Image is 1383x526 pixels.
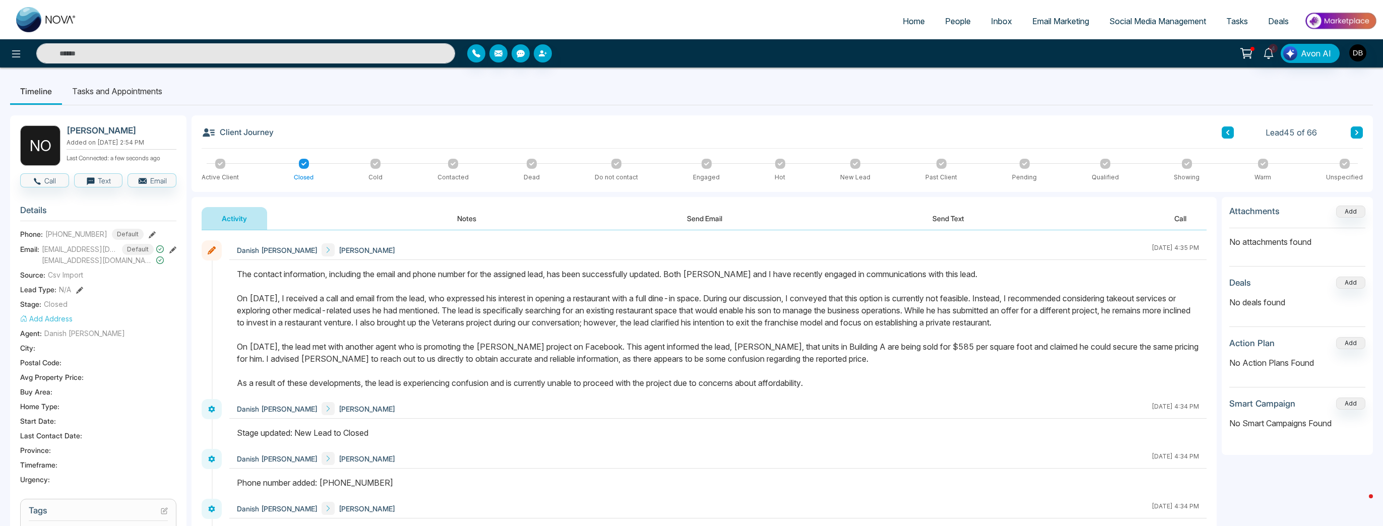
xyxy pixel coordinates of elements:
[128,173,176,187] button: Email
[20,386,52,397] span: Buy Area :
[1092,173,1119,182] div: Qualified
[1326,173,1363,182] div: Unspecified
[1304,10,1377,32] img: Market-place.gif
[1229,296,1365,308] p: No deals found
[339,503,395,514] span: [PERSON_NAME]
[912,207,984,230] button: Send Text
[20,173,69,187] button: Call
[1254,173,1271,182] div: Warm
[1266,126,1317,139] span: Lead 45 of 66
[1229,278,1251,288] h3: Deals
[1229,417,1365,429] p: No Smart Campaigns Found
[20,445,51,455] span: Province :
[1268,16,1289,26] span: Deals
[202,125,274,140] h3: Client Journey
[1301,47,1331,59] span: Avon AI
[20,343,35,353] span: City :
[20,244,39,254] span: Email:
[667,207,742,230] button: Send Email
[339,453,395,464] span: [PERSON_NAME]
[44,299,68,309] span: Closed
[1281,44,1340,63] button: Avon AI
[1229,206,1280,216] h3: Attachments
[59,284,71,295] span: N/A
[1283,46,1297,60] img: Lead Flow
[524,173,540,182] div: Dead
[294,173,313,182] div: Closed
[237,404,318,414] span: Danish [PERSON_NAME]
[20,270,45,280] span: Source:
[1336,337,1365,349] button: Add
[20,125,60,166] div: N O
[840,173,870,182] div: New Lead
[45,229,107,239] span: [PHONE_NUMBER]
[1152,402,1199,415] div: [DATE] 4:34 PM
[1152,452,1199,465] div: [DATE] 4:34 PM
[20,474,50,485] span: Urgency :
[1336,398,1365,410] button: Add
[20,459,57,470] span: Timeframe :
[1109,16,1206,26] span: Social Media Management
[202,173,239,182] div: Active Client
[1174,173,1200,182] div: Showing
[20,357,61,368] span: Postal Code :
[595,173,638,182] div: Do not contact
[20,401,59,412] span: Home Type :
[237,503,318,514] span: Danish [PERSON_NAME]
[1216,12,1258,31] a: Tasks
[1154,207,1207,230] button: Call
[20,372,84,382] span: Avg Property Price :
[1229,338,1275,348] h3: Action Plan
[1022,12,1099,31] a: Email Marketing
[16,7,77,32] img: Nova CRM Logo
[1258,12,1299,31] a: Deals
[1336,207,1365,215] span: Add
[29,505,168,521] h3: Tags
[925,173,957,182] div: Past Client
[20,205,176,221] h3: Details
[42,255,154,266] span: [EMAIL_ADDRESS][DOMAIN_NAME]
[20,313,73,324] button: Add Address
[935,12,981,31] a: People
[1152,502,1199,515] div: [DATE] 4:34 PM
[20,299,41,309] span: Stage:
[20,430,82,441] span: Last Contact Date :
[1032,16,1089,26] span: Email Marketing
[339,404,395,414] span: [PERSON_NAME]
[67,125,172,136] h2: [PERSON_NAME]
[10,78,62,105] li: Timeline
[1229,357,1365,369] p: No Action Plans Found
[48,270,83,280] span: Csv Import
[1256,44,1281,61] a: 4
[1229,399,1295,409] h3: Smart Campaign
[991,16,1012,26] span: Inbox
[1012,173,1037,182] div: Pending
[20,284,56,295] span: Lead Type:
[74,173,123,187] button: Text
[893,12,935,31] a: Home
[1336,277,1365,289] button: Add
[945,16,971,26] span: People
[693,173,720,182] div: Engaged
[122,244,154,255] span: Default
[1349,492,1373,516] iframe: Intercom live chat
[237,453,318,464] span: Danish [PERSON_NAME]
[20,229,43,239] span: Phone:
[903,16,925,26] span: Home
[981,12,1022,31] a: Inbox
[20,328,42,339] span: Agent:
[1349,44,1366,61] img: User Avatar
[67,138,176,147] p: Added on [DATE] 2:54 PM
[42,244,117,254] span: [EMAIL_ADDRESS][DOMAIN_NAME]
[1099,12,1216,31] a: Social Media Management
[1336,206,1365,218] button: Add
[112,229,144,240] span: Default
[1226,16,1248,26] span: Tasks
[44,328,125,339] span: Danish [PERSON_NAME]
[62,78,172,105] li: Tasks and Appointments
[1152,243,1199,256] div: [DATE] 4:35 PM
[339,245,395,255] span: [PERSON_NAME]
[237,245,318,255] span: Danish [PERSON_NAME]
[437,173,469,182] div: Contacted
[437,207,496,230] button: Notes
